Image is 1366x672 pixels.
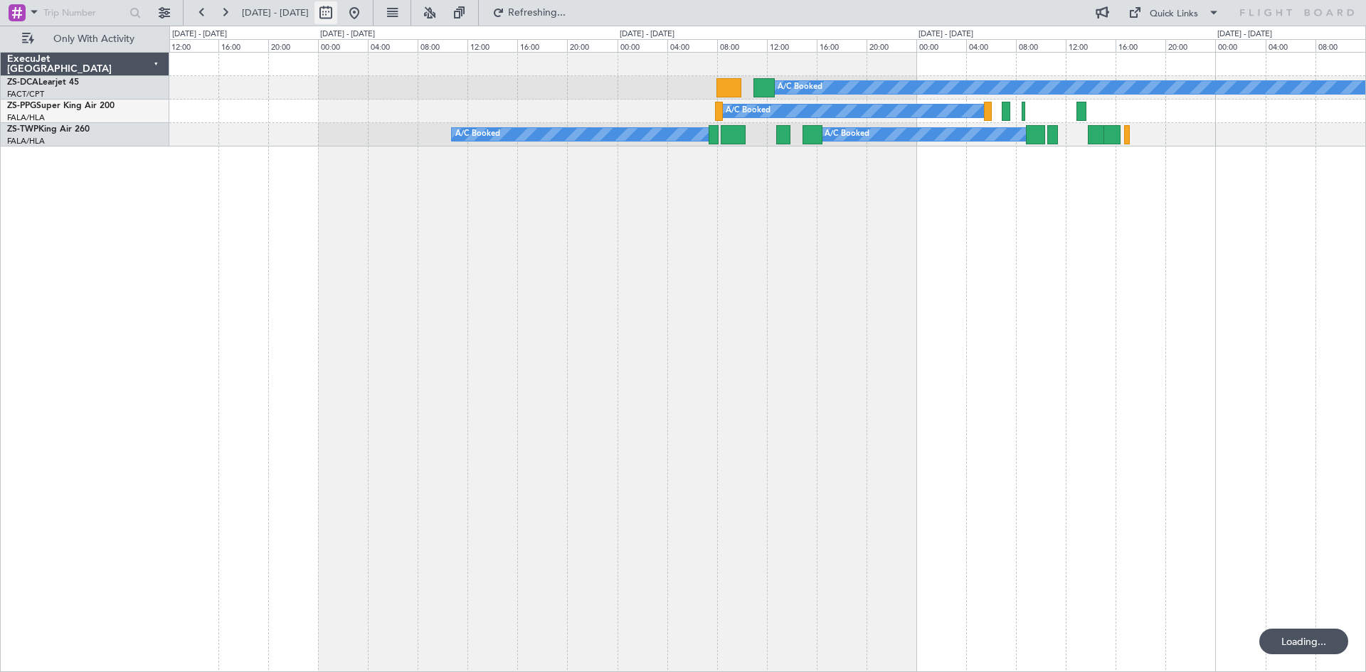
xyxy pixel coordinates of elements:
[7,102,115,110] a: ZS-PPGSuper King Air 200
[1121,1,1227,24] button: Quick Links
[825,124,869,145] div: A/C Booked
[7,102,36,110] span: ZS-PPG
[867,39,916,52] div: 20:00
[767,39,817,52] div: 12:00
[318,39,368,52] div: 00:00
[242,6,309,19] span: [DATE] - [DATE]
[7,125,90,134] a: ZS-TWPKing Air 260
[169,39,218,52] div: 12:00
[620,28,674,41] div: [DATE] - [DATE]
[507,8,567,18] span: Refreshing...
[1266,39,1315,52] div: 04:00
[726,100,771,122] div: A/C Booked
[717,39,767,52] div: 08:00
[1259,629,1348,654] div: Loading...
[268,39,318,52] div: 20:00
[778,77,822,98] div: A/C Booked
[916,39,966,52] div: 00:00
[1150,7,1198,21] div: Quick Links
[1215,39,1265,52] div: 00:00
[567,39,617,52] div: 20:00
[1016,39,1066,52] div: 08:00
[817,39,867,52] div: 16:00
[455,124,500,145] div: A/C Booked
[618,39,667,52] div: 00:00
[7,78,38,87] span: ZS-DCA
[172,28,227,41] div: [DATE] - [DATE]
[320,28,375,41] div: [DATE] - [DATE]
[418,39,467,52] div: 08:00
[486,1,571,24] button: Refreshing...
[517,39,567,52] div: 16:00
[7,78,79,87] a: ZS-DCALearjet 45
[918,28,973,41] div: [DATE] - [DATE]
[218,39,268,52] div: 16:00
[43,2,125,23] input: Trip Number
[7,112,45,123] a: FALA/HLA
[1217,28,1272,41] div: [DATE] - [DATE]
[7,89,44,100] a: FACT/CPT
[16,28,154,50] button: Only With Activity
[7,125,38,134] span: ZS-TWP
[7,136,45,146] a: FALA/HLA
[1066,39,1116,52] div: 12:00
[1165,39,1215,52] div: 20:00
[37,34,150,44] span: Only With Activity
[467,39,517,52] div: 12:00
[966,39,1016,52] div: 04:00
[667,39,717,52] div: 04:00
[1116,39,1165,52] div: 16:00
[1315,39,1365,52] div: 08:00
